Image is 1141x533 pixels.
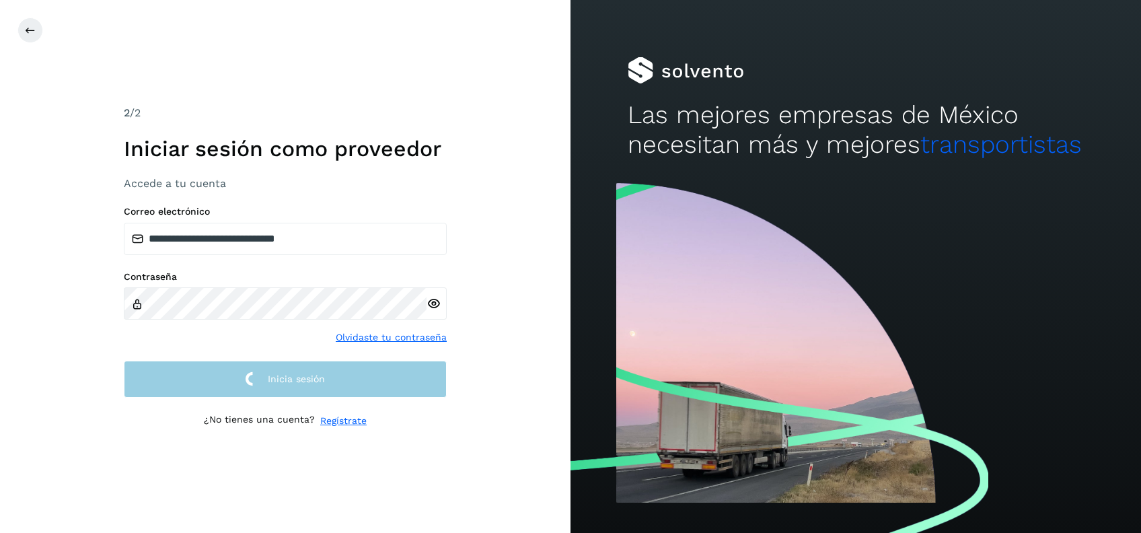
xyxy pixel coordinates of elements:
button: Inicia sesión [124,361,447,398]
h2: Las mejores empresas de México necesitan más y mejores [628,100,1084,160]
span: Inicia sesión [268,374,325,384]
div: /2 [124,105,447,121]
h3: Accede a tu cuenta [124,177,447,190]
p: ¿No tienes una cuenta? [204,414,315,428]
h1: Iniciar sesión como proveedor [124,136,447,162]
span: 2 [124,106,130,119]
span: transportistas [920,130,1082,159]
a: Olvidaste tu contraseña [336,330,447,345]
a: Regístrate [320,414,367,428]
label: Contraseña [124,271,447,283]
label: Correo electrónico [124,206,447,217]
